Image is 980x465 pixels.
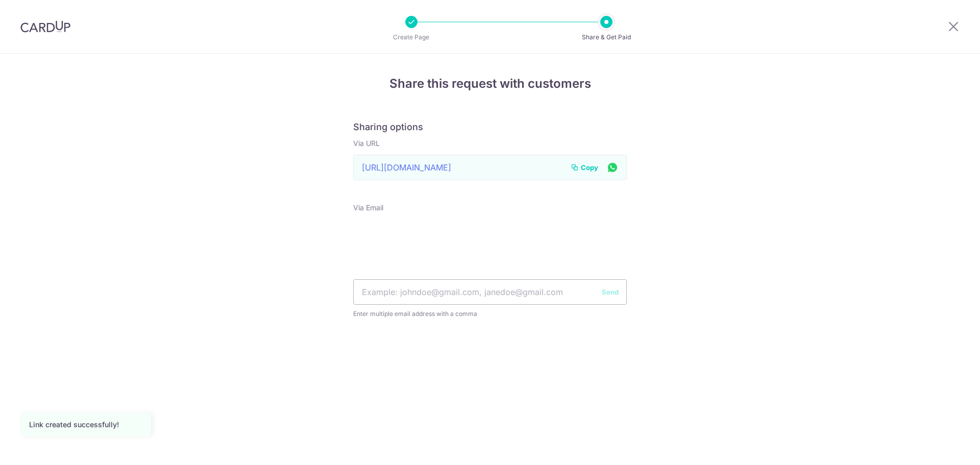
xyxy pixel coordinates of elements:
[353,155,627,180] input: To be generated after review
[602,287,619,297] button: Send
[29,420,142,430] div: Link created successfully!
[915,434,970,460] iframe: Opens a widget where you can find more information
[353,75,627,93] h4: Share this request with customers
[412,227,568,267] iframe: reCAPTCHA
[20,20,70,33] img: CardUp
[581,162,598,173] span: Copy
[353,203,383,213] label: Via Email
[569,32,644,42] p: Share & Get Paid
[353,279,627,305] input: Example: johndoe@gmail.com, janedoe@gmail.com
[571,162,598,173] button: Copy
[353,309,627,319] span: Enter multiple email address with a comma
[353,138,380,149] label: Via URL
[374,32,449,42] p: Create Page
[353,121,627,133] h6: Sharing options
